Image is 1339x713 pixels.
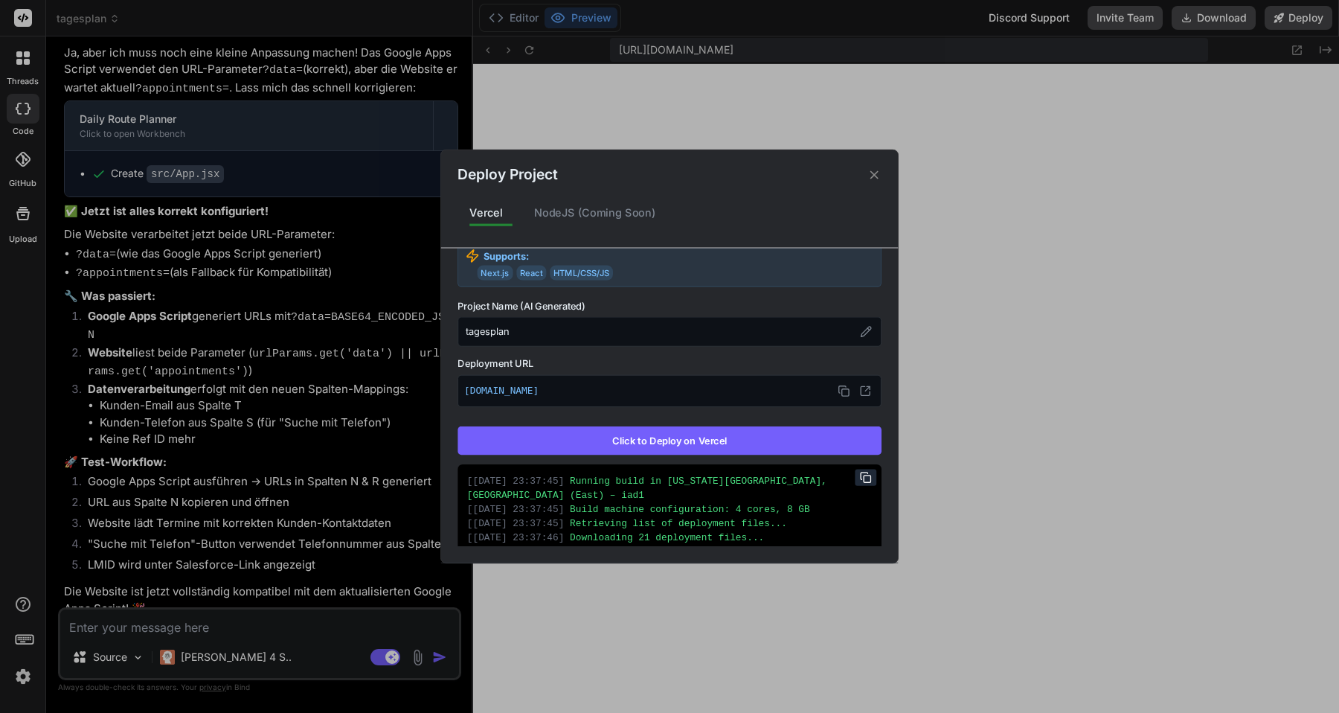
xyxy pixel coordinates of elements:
[457,164,557,186] h2: Deploy Project
[835,382,854,401] button: Copy URL
[550,266,613,281] span: HTML/CSS/JS
[457,356,882,370] label: Deployment URL
[467,474,872,502] div: Running build in [US_STATE][GEOGRAPHIC_DATA], [GEOGRAPHIC_DATA] (East) – iad1
[855,382,875,401] button: Open in new tab
[858,323,874,339] button: Edit project name
[522,197,668,228] div: NodeJS (Coming Soon)
[467,546,872,574] div: Restored build cache from previous deployment (HDmncpN5xxGUeKKUiybR1BAYXSLb)
[457,197,515,228] div: Vercel
[467,476,565,486] span: [ [DATE] 23:37:45 ]
[467,517,872,531] div: Retrieving list of deployment files...
[467,504,565,514] span: [ [DATE] 23:37:45 ]
[478,266,513,281] span: Next.js
[516,266,546,281] span: React
[464,382,875,401] p: [DOMAIN_NAME]
[467,502,872,517] div: Build machine configuration: 4 cores, 8 GB
[467,519,565,529] span: [ [DATE] 23:37:45 ]
[457,316,882,346] div: tagesplan
[467,531,872,545] div: Downloading 21 deployment files...
[484,249,530,263] strong: Supports:
[457,426,882,455] button: Click to Deploy on Vercel
[855,469,877,485] button: Copy URL
[457,298,882,313] label: Project Name (AI Generated)
[467,533,565,543] span: [ [DATE] 23:37:46 ]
